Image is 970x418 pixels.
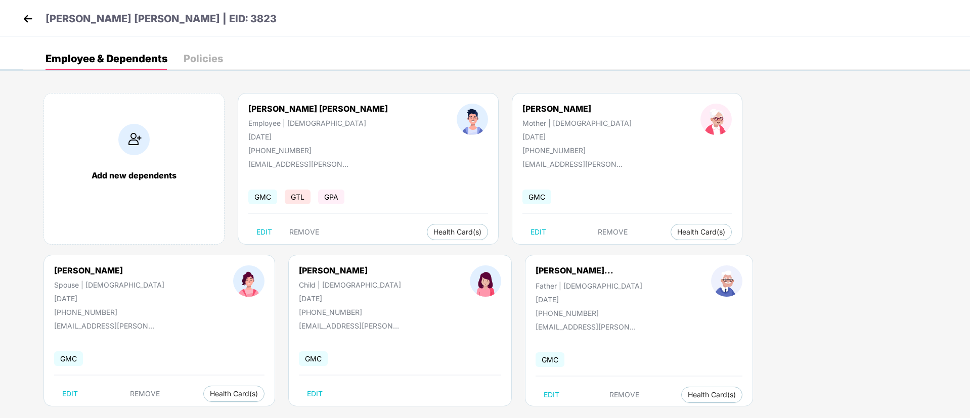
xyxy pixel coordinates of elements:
div: Spouse | [DEMOGRAPHIC_DATA] [54,281,164,289]
img: profileImage [700,104,732,135]
button: REMOVE [601,387,647,403]
button: EDIT [299,386,331,402]
span: EDIT [544,391,559,399]
button: Health Card(s) [671,224,732,240]
span: EDIT [256,228,272,236]
img: profileImage [457,104,488,135]
div: Employee | [DEMOGRAPHIC_DATA] [248,119,388,127]
span: GMC [299,351,328,366]
span: GPA [318,190,344,204]
div: [DATE] [522,132,632,141]
span: GMC [522,190,551,204]
span: REMOVE [598,228,628,236]
img: back [20,11,35,26]
button: EDIT [248,224,280,240]
span: EDIT [62,390,78,398]
div: [PERSON_NAME] [PERSON_NAME] [248,104,388,114]
div: Add new dependents [54,170,214,180]
span: REMOVE [130,390,160,398]
div: Policies [184,54,223,64]
button: REMOVE [590,224,636,240]
span: EDIT [307,390,323,398]
div: [EMAIL_ADDRESS][PERSON_NAME][DOMAIN_NAME] [248,160,349,168]
button: REMOVE [122,386,168,402]
div: [PHONE_NUMBER] [299,308,401,316]
span: GMC [536,352,564,367]
div: [DATE] [54,294,164,303]
div: Employee & Dependents [46,54,167,64]
span: GTL [285,190,311,204]
span: Health Card(s) [677,229,725,235]
div: [EMAIL_ADDRESS][PERSON_NAME][DOMAIN_NAME] [54,321,155,330]
span: GMC [248,190,277,204]
div: [PHONE_NUMBER] [536,309,642,317]
span: Health Card(s) [210,391,258,396]
div: [PERSON_NAME] [299,265,401,275]
span: EDIT [531,228,546,236]
img: profileImage [711,265,742,297]
div: [EMAIL_ADDRESS][PERSON_NAME][DOMAIN_NAME] [536,322,637,331]
div: [DATE] [536,295,642,304]
img: profileImage [233,265,264,297]
button: Health Card(s) [427,224,488,240]
div: Mother | [DEMOGRAPHIC_DATA] [522,119,632,127]
div: [DATE] [299,294,401,303]
div: [EMAIL_ADDRESS][PERSON_NAME][DOMAIN_NAME] [299,321,400,330]
button: Health Card(s) [681,387,742,403]
button: EDIT [536,387,567,403]
div: Father | [DEMOGRAPHIC_DATA] [536,282,642,290]
span: Health Card(s) [688,392,736,397]
button: EDIT [522,224,554,240]
div: [DATE] [248,132,388,141]
div: [PERSON_NAME] [522,104,632,114]
span: Health Card(s) [433,229,481,235]
div: [PERSON_NAME] [54,265,164,275]
span: REMOVE [289,228,319,236]
div: [PERSON_NAME]... [536,265,613,275]
div: [EMAIL_ADDRESS][PERSON_NAME][DOMAIN_NAME] [522,160,624,168]
div: Child | [DEMOGRAPHIC_DATA] [299,281,401,289]
div: [PHONE_NUMBER] [54,308,164,316]
span: GMC [54,351,83,366]
img: addIcon [118,124,150,155]
button: Health Card(s) [203,386,264,402]
span: REMOVE [609,391,639,399]
div: [PHONE_NUMBER] [248,146,388,155]
div: [PHONE_NUMBER] [522,146,632,155]
p: [PERSON_NAME] [PERSON_NAME] | EID: 3823 [46,11,277,27]
button: REMOVE [281,224,327,240]
button: EDIT [54,386,86,402]
img: profileImage [470,265,501,297]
